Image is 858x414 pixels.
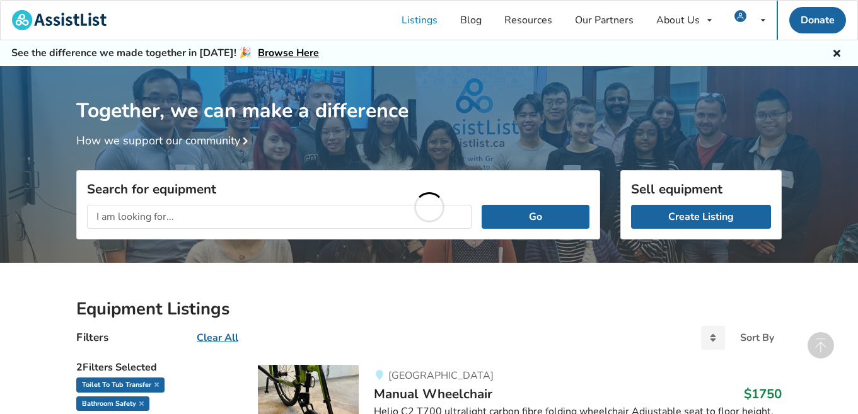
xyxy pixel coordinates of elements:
span: [GEOGRAPHIC_DATA] [388,369,494,382]
span: Manual Wheelchair [374,385,492,403]
h2: Equipment Listings [76,298,782,320]
h3: Sell equipment [631,181,771,197]
div: Sort By [740,333,774,343]
a: Listings [390,1,449,40]
button: Go [482,205,589,229]
div: About Us [656,15,700,25]
div: Bathroom Safety [76,396,149,411]
u: Clear All [197,331,238,345]
img: user icon [734,10,746,22]
img: assistlist-logo [12,10,107,30]
h4: Filters [76,330,108,345]
a: Donate [789,7,846,33]
h5: See the difference we made together in [DATE]! 🎉 [11,47,319,60]
h3: $1750 [744,386,782,402]
a: Blog [449,1,493,40]
div: toilet to tub transfer [76,377,165,393]
input: I am looking for... [87,205,472,229]
a: Resources [493,1,564,40]
a: Browse Here [258,46,319,60]
a: How we support our community [76,133,253,148]
a: Our Partners [564,1,645,40]
h1: Together, we can make a difference [76,66,782,124]
h3: Search for equipment [87,181,589,197]
a: Create Listing [631,205,771,229]
h5: 2 Filters Selected [76,355,238,377]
